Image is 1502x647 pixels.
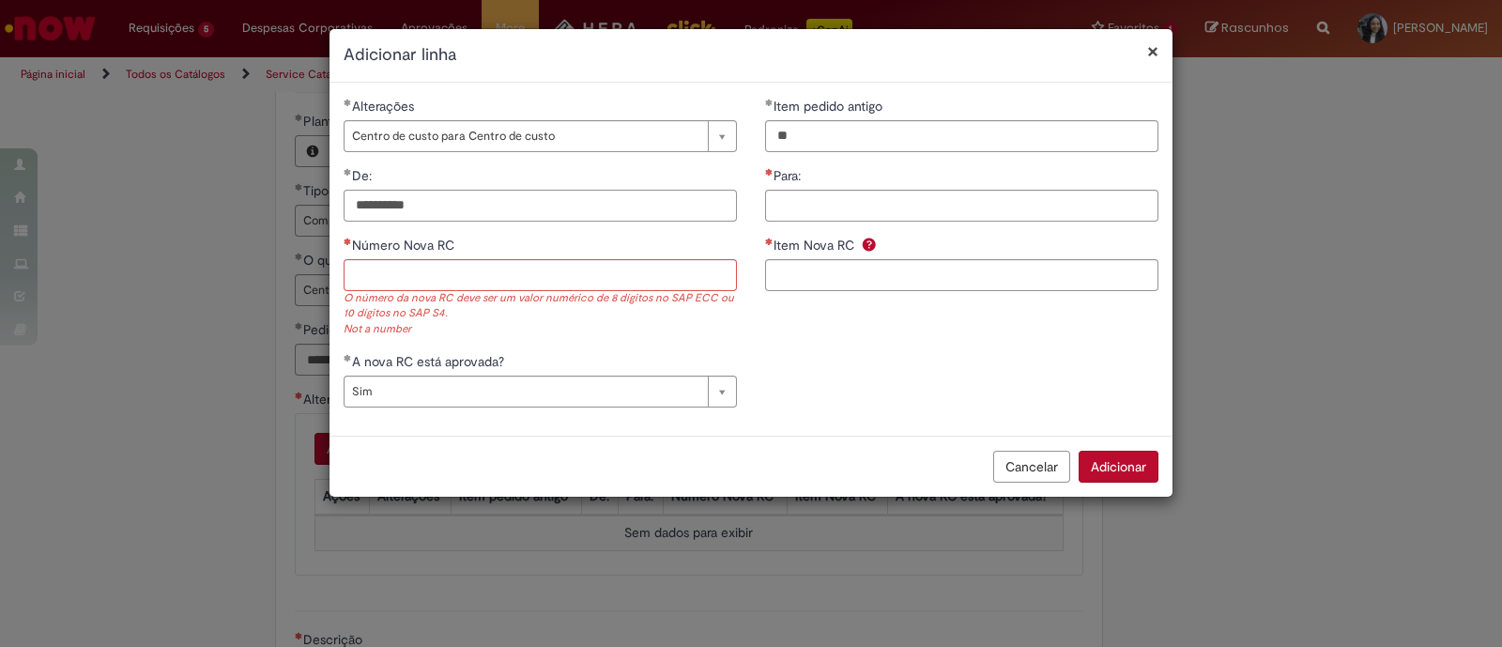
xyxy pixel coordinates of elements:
span: Ajuda para Item Nova RC [858,237,881,252]
span: A nova RC está aprovada? [352,353,508,370]
div: O número da nova RC deve ser um valor numérico de 8 dígitos no SAP ECC ou 10 dígitos no SAP S4. [344,291,737,322]
input: Número Nova RC [344,259,737,291]
span: Item Nova RC [774,237,858,254]
span: Sim [352,377,698,407]
span: Número Nova RC [352,237,458,254]
span: Alterações [352,98,418,115]
div: Not a number [344,322,737,338]
input: Para: [765,190,1158,222]
button: Fechar modal [1147,41,1158,61]
span: Item pedido antigo [774,98,886,115]
button: Adicionar [1079,451,1158,483]
span: De: [352,167,375,184]
input: Item pedido antigo [765,120,1158,152]
h2: Adicionar linha [344,43,1158,68]
span: Obrigatório Preenchido [344,168,352,176]
span: Obrigatório Preenchido [344,354,352,362]
span: Para: [774,167,805,184]
span: Obrigatório Preenchido [344,99,352,106]
span: Necessários [765,238,774,245]
span: Necessários [765,168,774,176]
input: Item Nova RC [765,259,1158,291]
span: Obrigatório Preenchido [765,99,774,106]
input: De: [344,190,737,222]
span: Centro de custo para Centro de custo [352,121,698,151]
span: Necessários [344,238,352,245]
button: Cancelar [993,451,1070,483]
